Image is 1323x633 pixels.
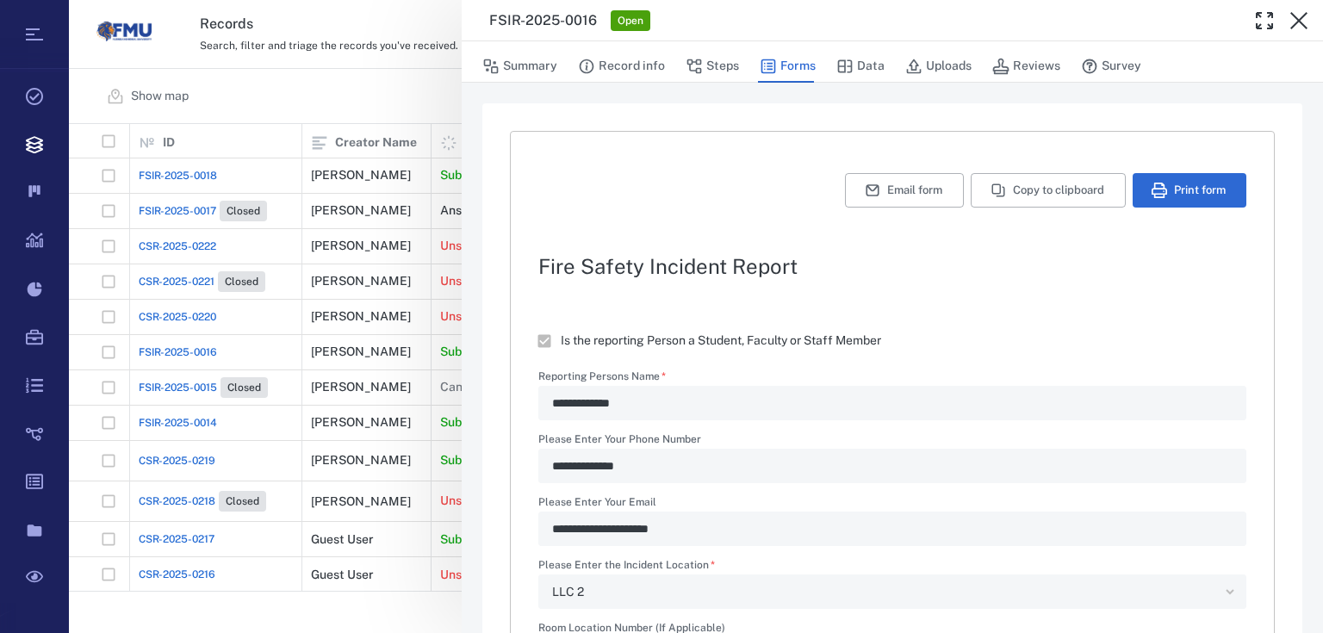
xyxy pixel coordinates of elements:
[845,173,964,208] button: Email form
[1282,3,1316,38] button: Close
[971,173,1126,208] button: Copy to clipboard
[614,14,647,28] span: Open
[686,50,739,83] button: Steps
[538,434,1246,449] label: Please Enter Your Phone Number
[538,574,1246,609] div: Please Enter the Incident Location
[538,560,1246,574] label: Please Enter the Incident Location
[578,50,665,83] button: Record info
[538,497,1246,512] label: Please Enter Your Email
[538,371,1246,386] label: Reporting Persons Name
[836,50,885,83] button: Data
[1133,173,1246,208] button: Print form
[538,449,1246,483] div: Please Enter Your Phone Number
[992,50,1060,83] button: Reviews
[552,582,1219,602] div: LLC 2
[905,50,972,83] button: Uploads
[482,50,557,83] button: Summary
[538,386,1246,420] div: Reporting Persons Name
[1247,3,1282,38] button: Toggle Fullscreen
[538,256,1246,276] h2: Fire Safety Incident Report
[1081,50,1141,83] button: Survey
[561,332,881,350] span: Is the reporting Person a Student, Faculty or Staff Member
[538,512,1246,546] div: Please Enter Your Email
[760,50,816,83] button: Forms
[489,10,597,31] h3: FSIR-2025-0016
